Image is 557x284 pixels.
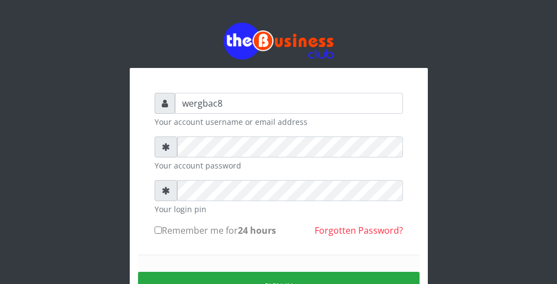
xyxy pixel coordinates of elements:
[155,227,162,234] input: Remember me for24 hours
[155,160,403,171] small: Your account password
[155,224,276,237] label: Remember me for
[238,224,276,236] b: 24 hours
[315,224,403,236] a: Forgotten Password?
[155,116,403,128] small: Your account username or email address
[175,93,403,114] input: Username or email address
[155,203,403,215] small: Your login pin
